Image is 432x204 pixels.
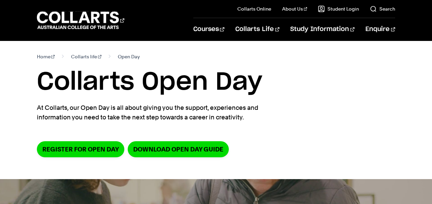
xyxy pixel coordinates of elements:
[37,103,286,122] p: At Collarts, our Open Day is all about giving you the support, experiences and information you ne...
[235,18,279,41] a: Collarts Life
[37,52,55,61] a: Home
[290,18,354,41] a: Study Information
[282,5,307,12] a: About Us
[37,141,124,157] a: Register for Open Day
[128,141,229,157] a: DOWNLOAD OPEN DAY GUIDE
[118,52,140,61] span: Open Day
[71,52,101,61] a: Collarts life
[237,5,271,12] a: Collarts Online
[37,11,124,30] div: Go to homepage
[318,5,359,12] a: Student Login
[37,67,395,98] h1: Collarts Open Day
[370,5,395,12] a: Search
[193,18,224,41] a: Courses
[365,18,395,41] a: Enquire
